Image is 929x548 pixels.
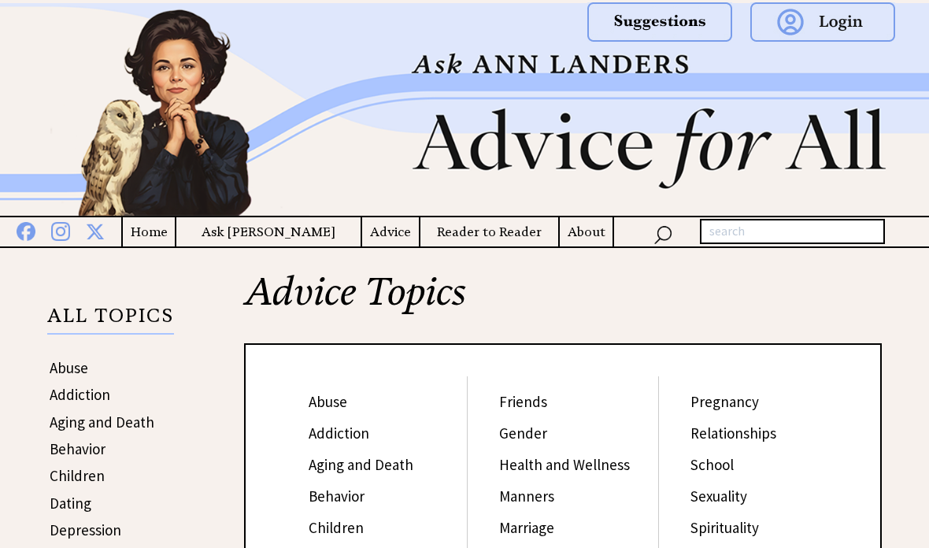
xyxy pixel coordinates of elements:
a: Home [123,222,175,242]
a: Children [309,518,364,537]
a: Ask [PERSON_NAME] [176,222,361,242]
a: Dating [50,494,91,513]
a: Friends [499,392,547,411]
img: x%20blue.png [86,220,105,241]
a: Advice [362,222,419,242]
a: Children [50,466,105,485]
a: Behavior [309,487,365,505]
a: Depression [50,520,121,539]
a: Health and Wellness [499,455,630,474]
img: facebook%20blue.png [17,219,35,241]
a: Relationships [690,424,776,442]
p: ALL TOPICS [47,307,174,334]
input: search [700,219,885,244]
a: Aging and Death [50,413,154,431]
a: Behavior [50,439,105,458]
img: search_nav.png [653,222,672,245]
a: Sexuality [690,487,747,505]
img: instagram%20blue.png [51,219,70,241]
a: Abuse [309,392,347,411]
img: login.png [750,2,895,42]
a: School [690,455,734,474]
a: Reader to Reader [420,222,558,242]
a: Marriage [499,518,554,537]
a: Aging and Death [309,455,413,474]
a: Spirituality [690,518,759,537]
h2: Advice Topics [244,272,882,343]
a: Pregnancy [690,392,759,411]
a: Manners [499,487,554,505]
a: Gender [499,424,547,442]
a: Addiction [309,424,369,442]
a: Addiction [50,385,110,404]
img: suggestions.png [587,2,732,42]
a: Abuse [50,358,88,377]
a: About [560,222,613,242]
